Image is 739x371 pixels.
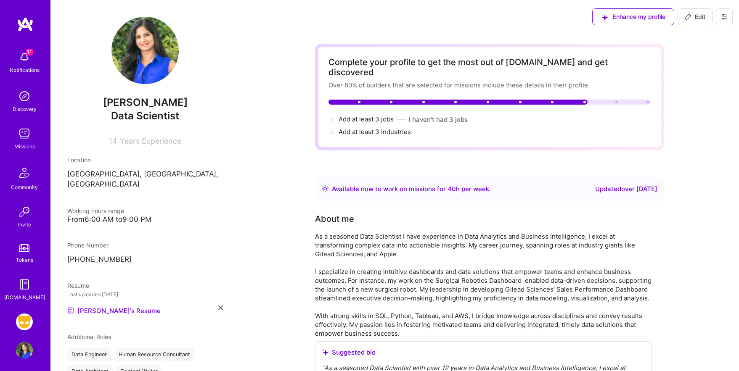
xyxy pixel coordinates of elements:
span: Years Experience [120,137,181,145]
p: [GEOGRAPHIC_DATA], [GEOGRAPHIC_DATA], [GEOGRAPHIC_DATA] [67,169,223,189]
span: Add at least 3 industries [339,128,411,136]
div: Last uploaded: [DATE] [67,290,223,299]
img: teamwork [16,125,33,142]
span: Enhance my profile [601,13,665,21]
div: [DOMAIN_NAME] [4,293,45,302]
span: Additional Roles [67,333,111,340]
div: From 6:00 AM to 9:00 PM [67,215,223,224]
img: User Avatar [16,342,33,359]
img: Grindr: Data + FE + CyberSecurity + QA [16,313,33,330]
img: Availability [322,185,328,192]
a: [PERSON_NAME]'s Resume [67,305,161,316]
img: Community [14,163,34,183]
div: Data Engineer [67,348,111,361]
img: tokens [19,244,29,252]
div: Updated over [DATE] [595,184,657,194]
div: Notifications [10,66,40,74]
button: Edit [678,8,713,25]
div: Complete your profile to get the most out of [DOMAIN_NAME] and get discovered [328,57,651,77]
div: About me [315,213,354,225]
span: Working hours range [67,207,124,214]
p: [PHONE_NUMBER] [67,255,223,265]
div: Community [11,183,38,192]
span: 11 [26,49,33,55]
div: Location [67,155,223,164]
span: Phone Number [67,242,109,249]
i: icon Close [218,305,223,310]
span: 14 [109,137,117,145]
span: Data Scientist [111,110,179,122]
img: guide book [16,276,33,293]
div: Discovery [13,105,37,113]
button: Enhance my profile [592,8,674,25]
span: Edit [685,13,705,21]
div: Invite [18,220,31,229]
div: Over 80% of builders that are selected for missions include these details in their profile. [328,81,651,89]
img: User Avatar [111,17,179,84]
button: I haven't had 3 jobs [409,115,468,124]
a: Grindr: Data + FE + CyberSecurity + QA [14,313,35,330]
span: [PERSON_NAME] [67,96,223,109]
i: icon SuggestedTeams [322,349,328,355]
div: Suggested bio [322,348,644,357]
img: bell [16,49,33,66]
div: As a seasoned Data Scientist I have experience in Data Analytics and Business Intelligence, I exc... [315,232,652,338]
a: User Avatar [14,342,35,359]
img: Invite [16,203,33,220]
img: Resume [67,307,74,314]
div: Available now to work on missions for h per week . [332,184,491,194]
img: discovery [16,88,33,105]
span: Resume [67,282,89,289]
span: Add at least 3 jobs [339,115,394,123]
img: logo [17,17,34,32]
div: Human Resource Consultant [114,348,194,361]
i: icon SuggestedTeams [601,14,608,21]
span: 40 [448,185,456,193]
div: Tokens [16,255,33,264]
div: Missions [14,142,35,151]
